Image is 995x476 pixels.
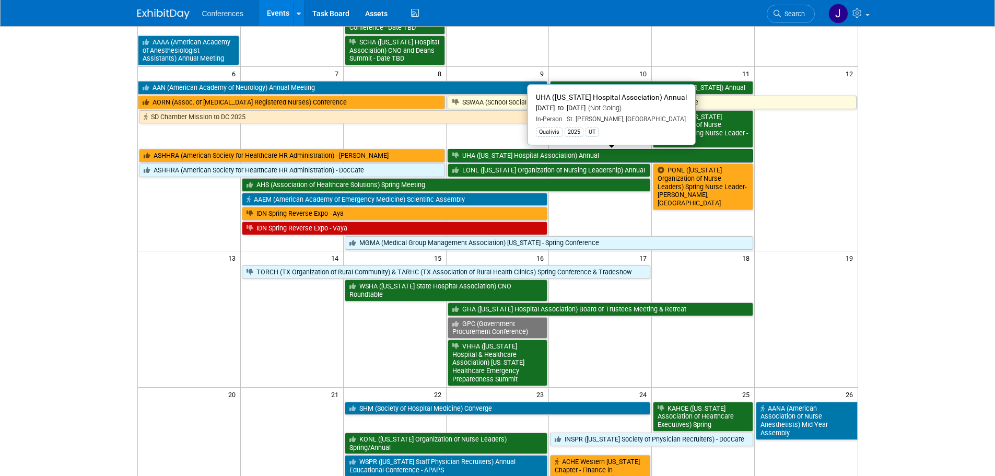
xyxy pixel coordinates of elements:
a: AAAA (American Academy of Anesthesiologist Assistants) Annual Meeting [138,36,239,65]
a: AORN (Assoc. of [MEDICAL_DATA] Registered Nurses) Conference [138,96,445,109]
div: UT [586,127,599,137]
span: Conferences [202,9,243,18]
span: St. [PERSON_NAME], [GEOGRAPHIC_DATA] [563,115,686,123]
span: 11 [741,67,754,80]
a: SSWAA (School Social Work Association of America) Annual National Conference [448,96,857,109]
a: KAHCE ([US_STATE] Association of Healthcare Executives) Spring [653,402,753,432]
a: AANA (American Association of Nurse Anesthetists) Mid-Year Assembly [756,402,857,440]
a: Search [767,5,815,23]
div: 2025 [565,127,583,137]
span: 9 [539,67,548,80]
span: 20 [227,388,240,401]
span: (Not Going) [586,104,622,112]
span: 23 [535,388,548,401]
span: 15 [433,251,446,264]
img: ExhibitDay [137,9,190,19]
a: AAN (American Academy of Neurology) Annual Meeting [138,81,548,95]
span: 26 [845,388,858,401]
span: 24 [638,388,651,401]
div: Qualivis [536,127,563,137]
span: 21 [330,388,343,401]
a: LONL ([US_STATE] Organization of Nursing Leadership) Annual [448,164,651,177]
span: 17 [638,251,651,264]
span: 19 [845,251,858,264]
span: 18 [741,251,754,264]
span: In-Person [536,115,563,123]
img: Jenny Clavero [828,4,848,24]
a: TORCH (TX Organization of Rural Community) & TARHC (TX Association of Rural Health Clinics) Sprin... [242,265,650,279]
div: [DATE] to [DATE] [536,104,687,113]
a: IDN Spring Reverse Expo - Aya [242,207,548,220]
a: INSPR ([US_STATE] Society of Physician Recruiters) - DocCafe [550,433,753,446]
span: UHA ([US_STATE] Hospital Association) Annual [536,93,687,101]
a: AAEM (American Academy of Emergency Medicine) Scientific Assembly [242,193,548,206]
a: PONL ([US_STATE] Organization of Nurse Leaders) Spring Nurse Leader- [PERSON_NAME], [GEOGRAPHIC_D... [653,164,753,210]
span: 14 [330,251,343,264]
span: 25 [741,388,754,401]
a: UHA ([US_STATE] Hospital Association) Annual [448,149,754,162]
span: 13 [227,251,240,264]
a: ASHHRA (American Society for Healthcare HR Administration) - [PERSON_NAME] [139,149,445,162]
a: KONL ([US_STATE] Organization of Nurse Leaders) Spring/Annual [345,433,548,454]
a: GHA ([US_STATE] Hospital Association) Board of Trustees Meeting & Retreat [448,303,754,316]
span: 16 [535,251,548,264]
span: 7 [334,67,343,80]
span: 12 [845,67,858,80]
span: Search [781,10,805,18]
a: PONL ([US_STATE] Organization of Nurse Leaders) Spring Nurse Leader - Cranberry [653,110,753,148]
a: GPC (Government Procurement Conference) [448,317,548,339]
a: IDN Spring Reverse Expo - Vaya [242,222,548,235]
a: AHS (Association of Healthcare Solutions) Spring Meeting [242,178,650,192]
a: SD Chamber Mission to DC 2025 [139,110,548,124]
a: MGMA (Medical Group Management Association) [US_STATE] - Spring Conference [345,236,753,250]
a: ONLNJ (Organization of Nurse Leaders of [US_STATE]) Annual [550,81,753,95]
a: SCHA ([US_STATE] Hospital Association) CNO and Deans Summit - Date TBD [345,36,445,65]
a: VHHA ([US_STATE] Hospital & Healthcare Association) [US_STATE] Healthcare Emergency Preparedness ... [448,340,548,386]
a: SHM (Society of Hospital Medicine) Converge [345,402,651,415]
a: ASHHRA (American Society for Healthcare HR Administration) - DocCafe [139,164,445,177]
span: 8 [437,67,446,80]
span: 6 [231,67,240,80]
a: WSHA ([US_STATE] State Hospital Association) CNO Roundtable [345,280,548,301]
span: 10 [638,67,651,80]
span: 22 [433,388,446,401]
